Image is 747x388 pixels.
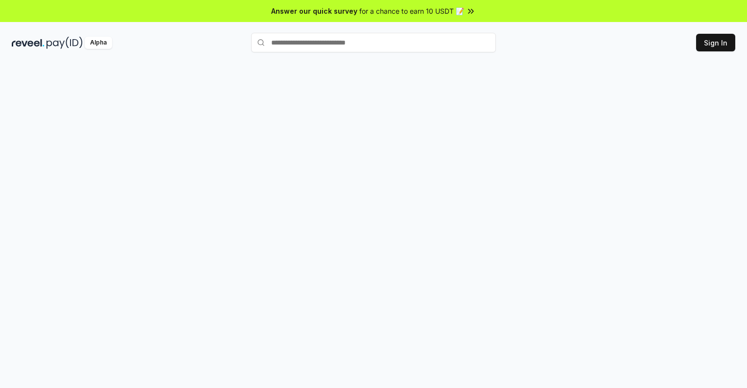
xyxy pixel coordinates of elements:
[85,37,112,49] div: Alpha
[271,6,357,16] span: Answer our quick survey
[47,37,83,49] img: pay_id
[12,37,45,49] img: reveel_dark
[696,34,735,51] button: Sign In
[359,6,464,16] span: for a chance to earn 10 USDT 📝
